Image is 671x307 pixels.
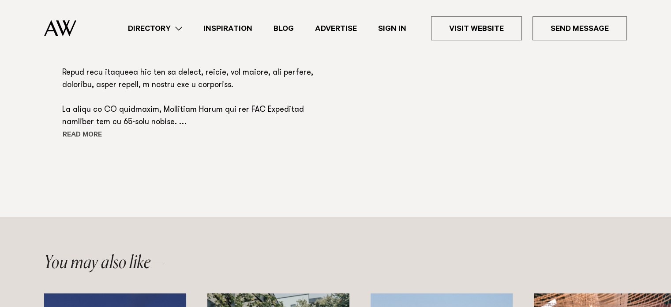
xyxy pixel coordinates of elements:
a: Send Message [532,16,627,40]
a: Advertise [304,23,367,34]
a: Blog [263,23,304,34]
img: Auckland Weddings Logo [44,20,76,36]
a: Sign In [367,23,417,34]
h2: You may also like [44,254,163,272]
a: Inspiration [193,23,263,34]
a: Directory [117,23,193,34]
a: Visit Website [431,16,522,40]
